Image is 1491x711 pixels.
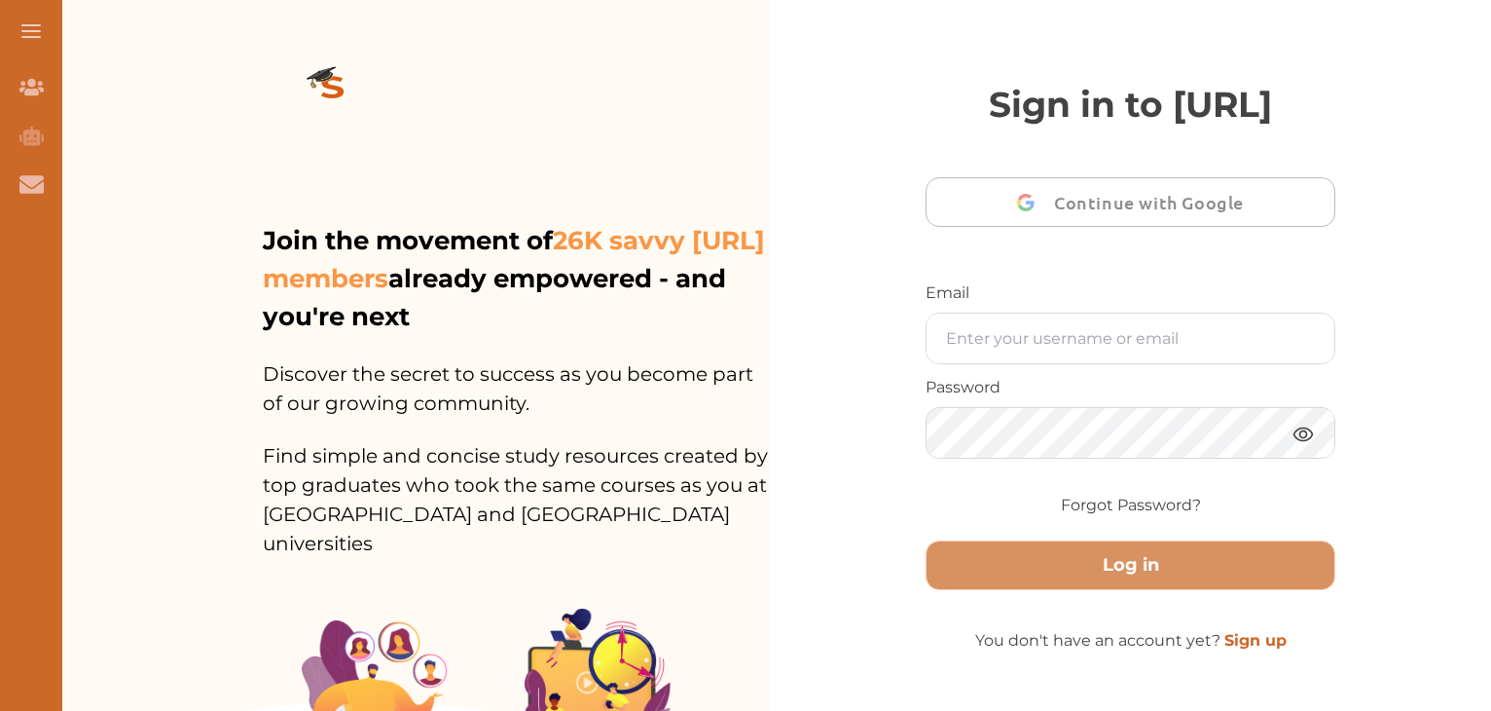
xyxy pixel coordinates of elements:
[926,78,1335,131] p: Sign in to [URL]
[263,418,770,558] p: Find simple and concise study resources created by top graduates who took the same courses as you...
[1061,494,1201,517] a: Forgot Password?
[263,222,766,336] p: Join the movement of already empowered - and you're next
[926,281,1335,305] p: Email
[926,177,1335,227] button: Continue with Google
[927,314,1334,363] input: Enter your username or email
[926,629,1335,653] p: You don't have an account yet?
[926,376,1335,399] p: Password
[263,35,403,144] img: logo
[926,541,1335,590] button: Log in
[1054,179,1254,225] span: Continue with Google
[1291,422,1315,446] img: eye.3286bcf0.webp
[263,336,770,418] p: Discover the secret to success as you become part of our growing community.
[1224,631,1287,650] a: Sign up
